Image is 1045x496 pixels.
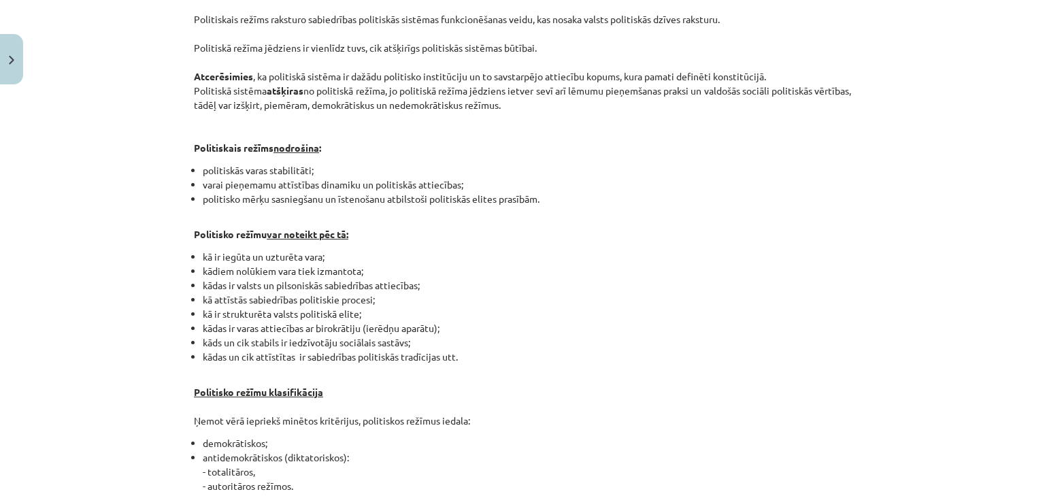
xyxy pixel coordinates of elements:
u: nodrošina [273,142,319,154]
u: Politisko režīmu klasifikācija [194,386,323,398]
li: kādas ir valsts un pilsoniskās sabiedrības attiecības; [203,278,851,293]
li: politisko mērķu sasniegšanu un īstenošanu atbilstoši politiskās elites prasībām. [203,192,851,206]
strong: Politisko režīmu [194,228,348,240]
li: kā ir strukturēta valsts politiskā elite; [203,307,851,321]
img: icon-close-lesson-0947bae3869378f0d4975bcd49f059093ad1ed9edebbc8119c70593378902aed.svg [9,56,14,65]
strong: atšķiras [267,84,303,97]
li: kādas un cik attīstītas ir sabiedrības politiskās tradīcijas utt. [203,350,851,364]
li: kādas ir varas attiecības ar birokrātiju (ierēdņu aparātu); [203,321,851,335]
li: antidemokrātiskos (diktatoriskos): - totalitāros, - autoritāros režīmos. [203,450,851,493]
li: kādiem nolūkiem vara tiek izmantota; [203,264,851,278]
li: politiskās varas stabilitāti; [203,163,851,178]
li: demokrātiskos; [203,436,851,450]
li: kāds un cik stabils ir iedzīvotāju sociālais sastāvs; [203,335,851,350]
strong: Politiskais režīms : [194,142,321,154]
li: varai pieņemamu attīstības dinamiku un politiskās attiecības; [203,178,851,192]
strong: Atcerēsimies [194,70,253,82]
p: Ņemot vērā iepriekš minētos kritērijus, politiskos režīmus iedala: [194,371,851,428]
li: kā ir iegūta un uzturēta vara; [203,250,851,264]
li: kā attīstās sabiedrības politiskie procesi; [203,293,851,307]
u: var noteikt pēc tā: [267,228,348,240]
